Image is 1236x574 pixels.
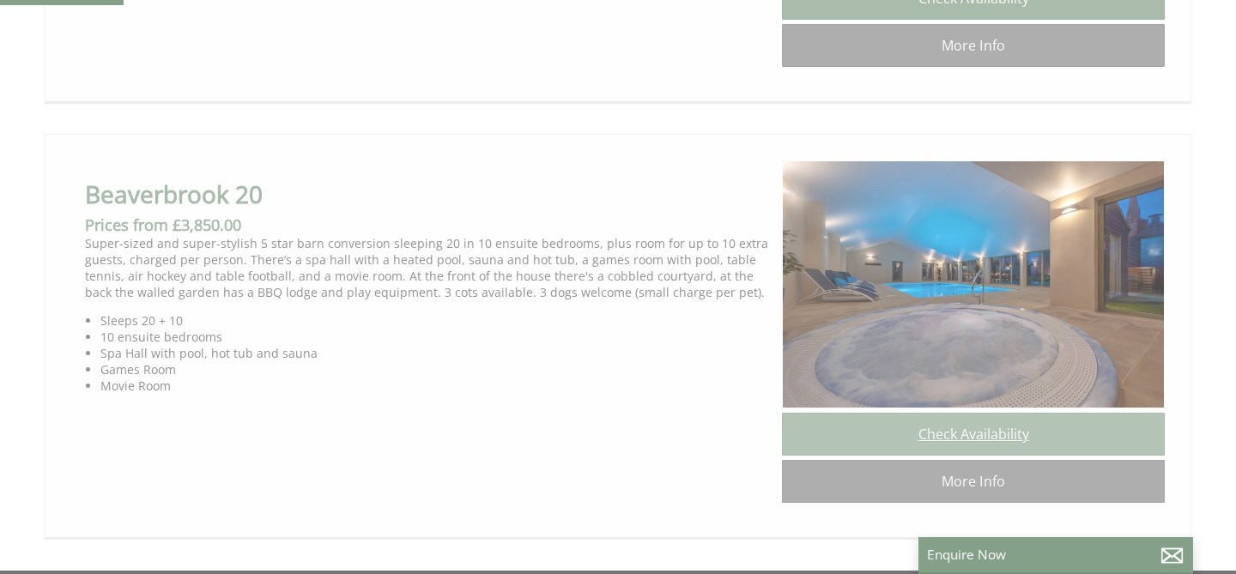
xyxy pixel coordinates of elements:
[85,214,768,235] h3: Prices from £3,850.00
[100,345,768,361] li: Spa Hall with pool, hot tub and sauna
[100,329,768,345] li: 10 ensuite bedrooms
[782,24,1165,67] a: More Info
[100,378,768,394] li: Movie Room
[782,460,1165,503] a: More Info
[100,312,768,329] li: Sleeps 20 + 10
[85,178,263,210] a: Beaverbrook 20
[782,413,1165,456] a: Check Availability
[85,235,768,300] p: Super-sized and super-stylish 5 star barn conversion sleeping 20 in 10 ensuite bedrooms, plus roo...
[100,361,768,378] li: Games Room
[782,160,1165,408] img: beaverbrook20-somerset-holiday-home-accomodation-sleeps-sleeping-28.original.jpg
[927,546,1184,564] p: Enquire Now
